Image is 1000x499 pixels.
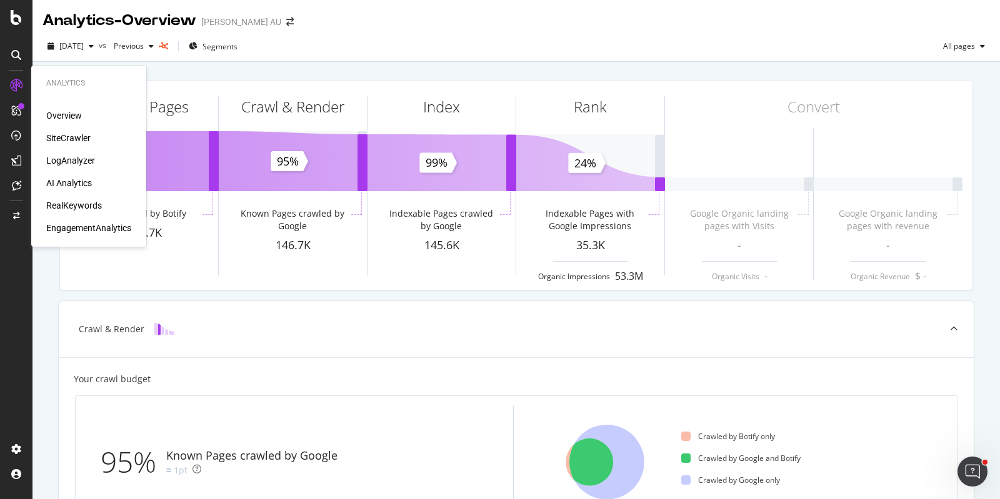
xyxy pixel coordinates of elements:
[154,323,174,335] img: block-icon
[42,10,196,31] div: Analytics - Overview
[534,207,646,232] div: Indexable Pages with Google Impressions
[385,207,497,232] div: Indexable Pages crawled by Google
[574,96,607,117] div: Rank
[184,36,242,56] button: Segments
[681,431,775,442] div: Crawled by Botify only
[236,207,348,232] div: Known Pages crawled by Google
[101,442,166,483] div: 95%
[938,36,990,56] button: All pages
[109,41,144,51] span: Previous
[46,78,131,89] div: Analytics
[109,36,159,56] button: Previous
[201,16,281,28] div: [PERSON_NAME] AU
[46,109,82,122] a: Overview
[46,154,95,167] a: LogAnalyzer
[166,468,171,472] img: Equal
[367,237,516,254] div: 145.6K
[46,132,91,144] a: SiteCrawler
[74,373,151,385] div: Your crawl budget
[166,448,337,464] div: Known Pages crawled by Google
[681,453,801,463] div: Crawled by Google and Botify
[615,269,643,284] div: 53.3M
[59,41,84,51] span: 2025 Oct. 12th
[79,323,144,335] div: Crawl & Render
[46,177,92,189] a: AI Analytics
[957,457,987,487] iframe: Intercom live chat
[241,96,344,117] div: Crawl & Render
[42,36,99,56] button: [DATE]
[99,40,109,51] span: vs
[423,96,460,117] div: Index
[219,237,367,254] div: 146.7K
[174,464,187,477] div: 1pt
[538,271,610,282] div: Organic Impressions
[516,237,664,254] div: 35.3K
[681,475,780,485] div: Crawled by Google only
[938,41,975,51] span: All pages
[202,41,237,52] span: Segments
[46,199,102,212] a: RealKeywords
[286,17,294,26] div: arrow-right-arrow-left
[46,222,131,234] a: EngagementAnalytics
